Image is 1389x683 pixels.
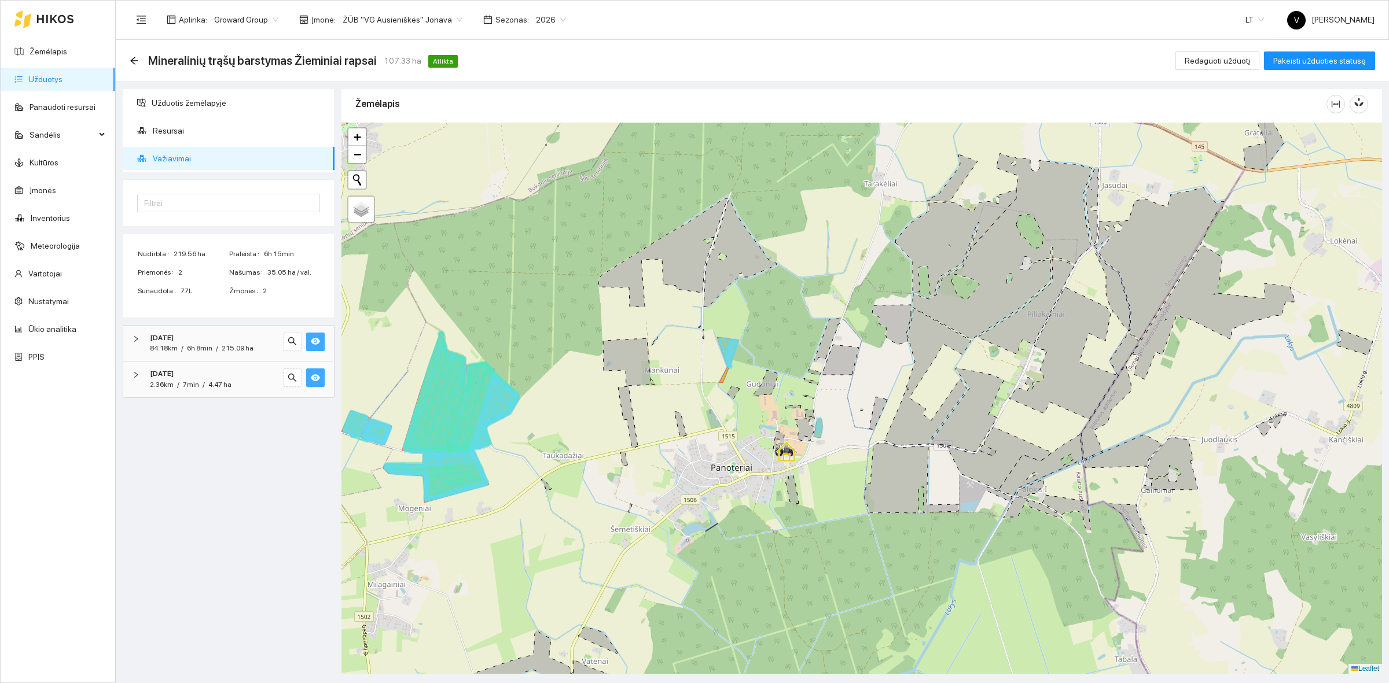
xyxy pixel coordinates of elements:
button: eye [306,368,325,387]
a: Zoom in [348,128,366,146]
span: Važiavimai [153,147,325,170]
a: Kultūros [30,158,58,167]
a: Layers [348,197,374,222]
span: 2.36km [150,381,174,389]
span: Nudirbta [138,249,174,260]
span: 215.09 ha [222,344,253,352]
button: search [283,368,302,387]
a: Inventorius [31,213,70,223]
span: Užduotis žemėlapyje [152,91,325,115]
span: right [133,335,139,342]
span: 6h 8min [187,344,212,352]
span: 107.33 ha [384,54,421,67]
span: search [288,337,297,348]
strong: [DATE] [150,370,174,378]
span: Atlikta [428,55,458,68]
span: Mineralinių trąšų barstymas Žieminiai rapsai [148,51,377,70]
span: layout [167,15,176,24]
div: [DATE]84.18km/6h 8min/215.09 hasearcheye [123,326,334,361]
button: search [283,333,302,351]
span: Praleista [229,249,264,260]
a: Meteorologija [31,241,80,250]
a: Įmonės [30,186,56,195]
a: Ūkio analitika [28,324,76,334]
button: menu-fold [130,8,153,31]
span: 4.47 ha [208,381,231,389]
a: Užduotys [28,75,63,84]
span: shop [299,15,308,24]
span: eye [311,337,320,348]
span: 2026 [536,11,566,28]
span: ŽŪB "VG Ausieniškės" Jonava [343,11,462,28]
a: Vartotojai [28,269,62,278]
span: menu-fold [136,14,146,25]
a: Redaguoti užduotį [1175,56,1259,65]
span: 219.56 ha [174,249,228,260]
span: Našumas [229,267,267,278]
div: [DATE]2.36km/7min/4.47 hasearcheye [123,361,334,397]
span: column-width [1327,99,1344,109]
span: Sezonas : [495,13,529,26]
span: / [181,344,183,352]
span: Įmonė : [311,13,336,26]
span: calendar [483,15,493,24]
span: / [216,344,218,352]
span: 77L [181,286,228,297]
button: Pakeisti užduoties statusą [1264,51,1375,70]
strong: [DATE] [150,334,174,342]
span: [PERSON_NAME] [1287,15,1375,24]
span: Groward Group [214,11,278,28]
button: Initiate a new search [348,171,366,189]
span: Aplinka : [179,13,207,26]
a: Žemėlapis [30,47,67,56]
a: Zoom out [348,146,366,163]
a: Leaflet [1351,664,1379,673]
div: Atgal [130,56,139,66]
button: column-width [1326,95,1345,113]
span: 35.05 ha / val. [267,267,319,278]
span: − [354,147,361,161]
span: search [288,373,297,384]
span: / [177,381,179,389]
span: Priemonės [138,267,178,278]
span: / [203,381,205,389]
span: Sunaudota [138,286,181,297]
span: 84.18km [150,344,178,352]
span: 2 [178,267,228,278]
span: 7min [183,381,199,389]
div: Žemėlapis [355,87,1326,120]
span: 6h 15min [264,249,319,260]
span: Sandėlis [30,123,95,146]
span: Pakeisti užduoties statusą [1273,54,1366,67]
span: Redaguoti užduotį [1185,54,1250,67]
a: Nustatymai [28,297,69,306]
span: arrow-left [130,56,139,65]
a: Panaudoti resursai [30,102,95,112]
button: Redaguoti užduotį [1175,51,1259,70]
span: 2 [263,286,319,297]
span: + [354,130,361,144]
span: Resursai [153,119,325,142]
span: Žmonės [229,286,263,297]
span: LT [1245,11,1264,28]
span: eye [311,373,320,384]
span: V [1294,11,1299,29]
span: right [133,371,139,378]
button: eye [306,333,325,351]
a: PPIS [28,352,45,361]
